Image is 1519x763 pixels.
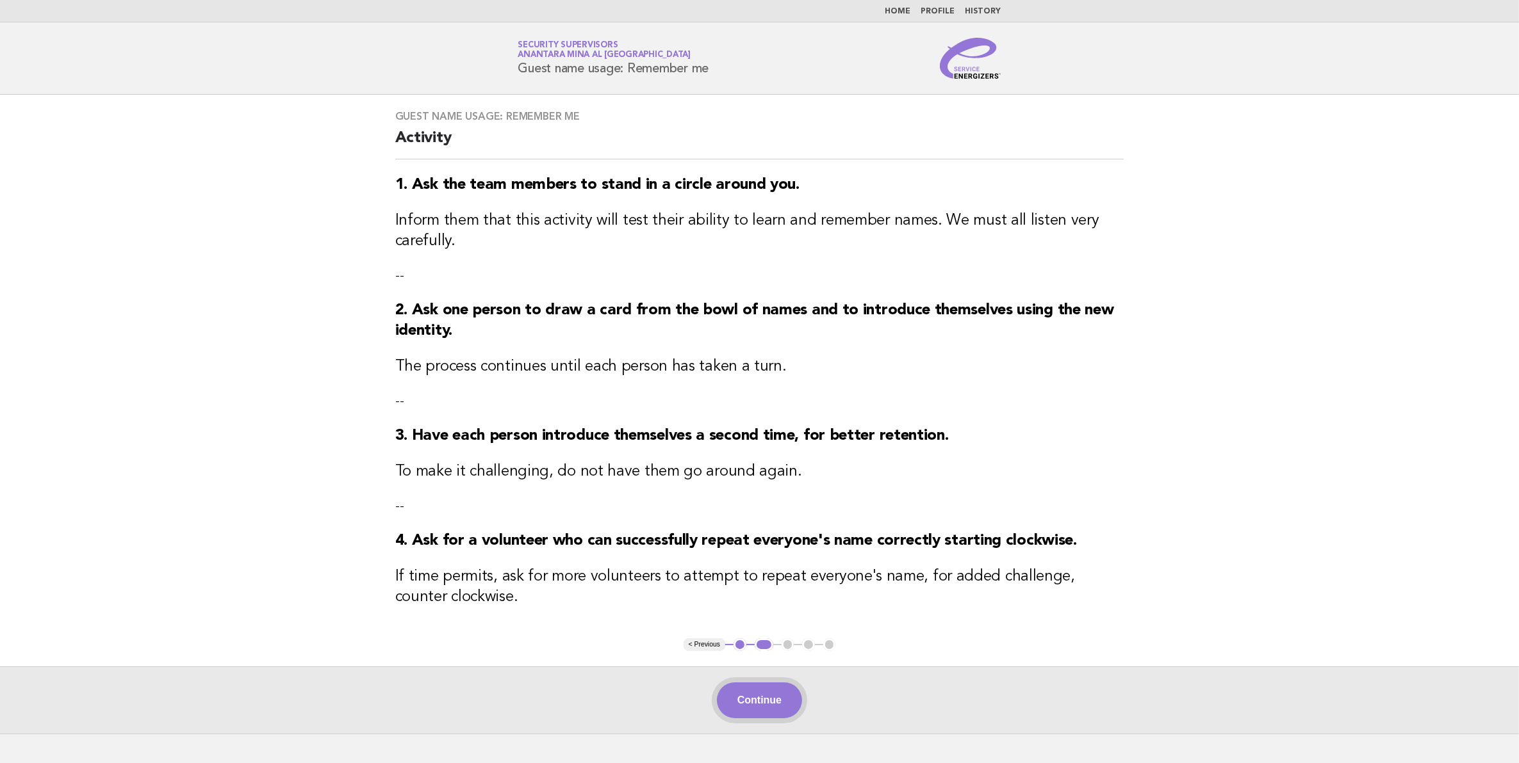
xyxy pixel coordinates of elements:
[518,51,691,60] span: Anantara Mina al [GEOGRAPHIC_DATA]
[734,638,746,651] button: 1
[965,8,1001,15] a: History
[684,638,725,651] button: < Previous
[717,682,802,718] button: Continue
[940,38,1001,79] img: Service Energizers
[395,566,1124,607] h3: If time permits, ask for more volunteers to attempt to repeat everyone's name, for added challeng...
[395,357,1124,377] h3: The process continues until each person has taken a turn.
[395,497,1124,515] p: --
[395,177,800,193] strong: 1. Ask the team members to stand in a circle around you.
[395,428,949,444] strong: 3. Have each person introduce themselves a second time, for better retention.
[395,128,1124,159] h2: Activity
[395,303,1114,339] strong: 2. Ask one person to draw a card from the bowl of names and to introduce themselves using the new...
[755,638,773,651] button: 2
[518,42,709,75] h1: Guest name usage: Remember me
[395,211,1124,252] h3: Inform them that this activity will test their ability to learn and remember names. We must all l...
[885,8,911,15] a: Home
[395,392,1124,410] p: --
[921,8,955,15] a: Profile
[395,533,1077,549] strong: 4. Ask for a volunteer who can successfully repeat everyone's name correctly starting clockwise.
[395,110,1124,123] h3: Guest name usage: Remember me
[395,267,1124,285] p: --
[395,462,1124,482] h3: To make it challenging, do not have them go around again.
[518,41,691,59] a: Security SupervisorsAnantara Mina al [GEOGRAPHIC_DATA]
